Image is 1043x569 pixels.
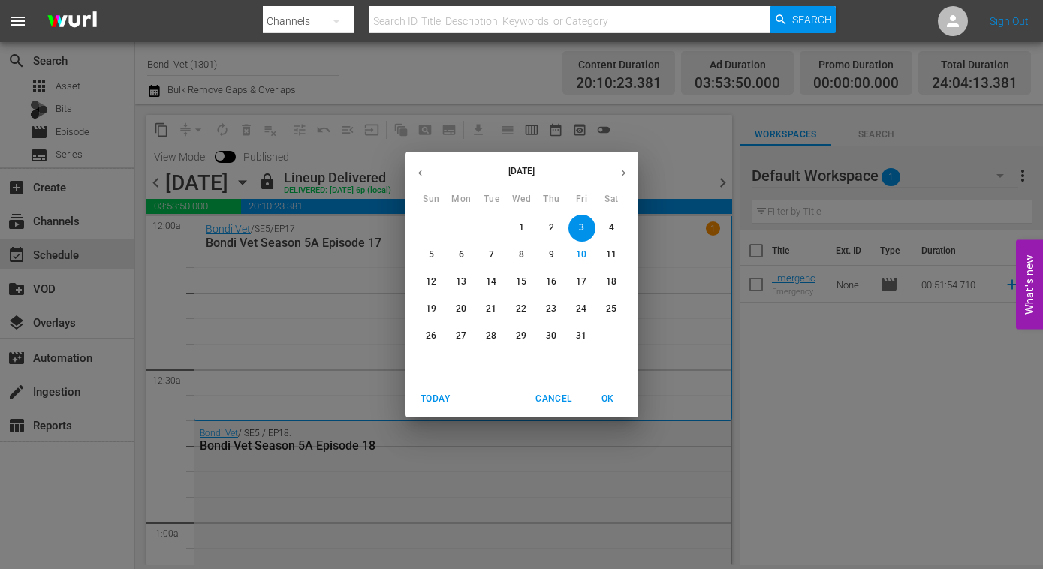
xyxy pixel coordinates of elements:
p: 9 [549,248,554,261]
button: 30 [538,323,565,350]
button: 29 [508,323,535,350]
button: 14 [478,269,505,296]
button: 22 [508,296,535,323]
p: 7 [489,248,494,261]
p: 13 [456,275,466,288]
p: 22 [516,303,526,315]
p: 8 [519,248,524,261]
button: 17 [568,269,595,296]
span: menu [9,12,27,30]
button: Open Feedback Widget [1016,240,1043,330]
p: 17 [576,275,586,288]
p: 16 [546,275,556,288]
p: 26 [426,330,436,342]
button: 25 [598,296,625,323]
span: Sat [598,192,625,207]
p: 2 [549,221,554,234]
button: 26 [418,323,445,350]
button: 2 [538,215,565,242]
span: Search [792,6,832,33]
button: 9 [538,242,565,269]
button: 21 [478,296,505,323]
p: 30 [546,330,556,342]
button: 23 [538,296,565,323]
p: [DATE] [435,164,609,178]
p: 19 [426,303,436,315]
button: 31 [568,323,595,350]
p: 14 [486,275,496,288]
button: 4 [598,215,625,242]
button: 6 [448,242,475,269]
button: 28 [478,323,505,350]
span: Wed [508,192,535,207]
button: 1 [508,215,535,242]
span: Mon [448,192,475,207]
span: Cancel [535,391,571,407]
span: Sun [418,192,445,207]
button: 13 [448,269,475,296]
p: 3 [579,221,584,234]
button: 15 [508,269,535,296]
button: 19 [418,296,445,323]
p: 15 [516,275,526,288]
button: 8 [508,242,535,269]
button: OK [584,387,632,411]
span: OK [590,391,626,407]
p: 25 [606,303,616,315]
p: 24 [576,303,586,315]
span: Thu [538,192,565,207]
p: 1 [519,221,524,234]
button: 12 [418,269,445,296]
p: 10 [576,248,586,261]
button: 18 [598,269,625,296]
p: 4 [609,221,614,234]
p: 20 [456,303,466,315]
button: 11 [598,242,625,269]
span: Fri [568,192,595,207]
p: 31 [576,330,586,342]
button: 16 [538,269,565,296]
p: 5 [429,248,434,261]
p: 28 [486,330,496,342]
p: 11 [606,248,616,261]
p: 29 [516,330,526,342]
button: Cancel [529,387,577,411]
p: 23 [546,303,556,315]
button: 5 [418,242,445,269]
button: Today [411,387,460,411]
span: Tue [478,192,505,207]
a: Sign Out [990,15,1029,27]
p: 6 [459,248,464,261]
p: 12 [426,275,436,288]
button: 7 [478,242,505,269]
button: 27 [448,323,475,350]
button: 24 [568,296,595,323]
button: 10 [568,242,595,269]
span: Today [418,391,454,407]
p: 27 [456,330,466,342]
button: 20 [448,296,475,323]
img: ans4CAIJ8jUAAAAAAAAAAAAAAAAAAAAAAAAgQb4GAAAAAAAAAAAAAAAAAAAAAAAAJMjXAAAAAAAAAAAAAAAAAAAAAAAAgAT5G... [36,4,108,39]
p: 18 [606,275,616,288]
p: 21 [486,303,496,315]
button: 3 [568,215,595,242]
